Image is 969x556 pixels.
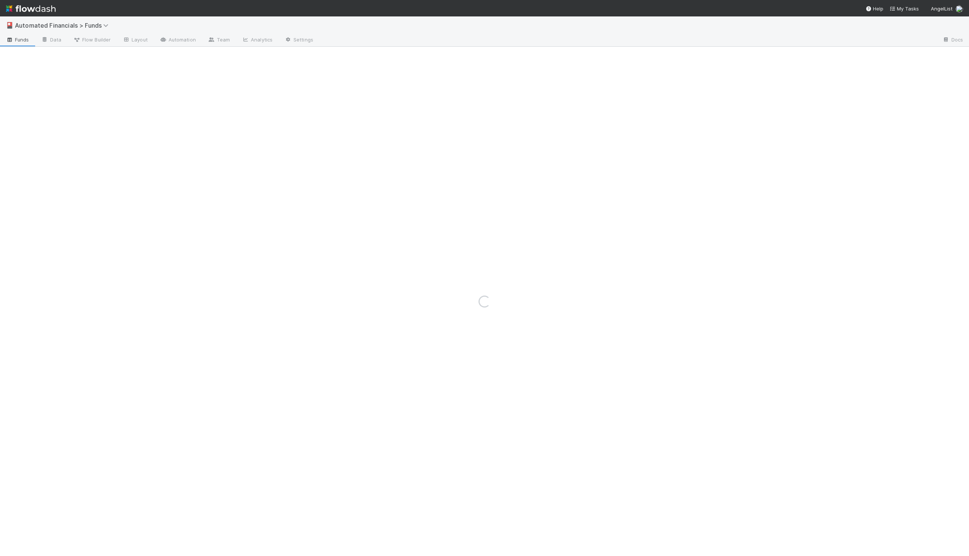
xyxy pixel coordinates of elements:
[889,6,919,12] span: My Tasks
[15,22,112,29] span: Automated Financials > Funds
[936,34,969,46] a: Docs
[889,5,919,12] a: My Tasks
[73,36,111,43] span: Flow Builder
[202,34,236,46] a: Team
[117,34,154,46] a: Layout
[6,36,29,43] span: Funds
[931,6,953,12] span: AngelList
[236,34,279,46] a: Analytics
[279,34,319,46] a: Settings
[865,5,883,12] div: Help
[154,34,202,46] a: Automation
[6,22,13,28] span: 🎴
[6,2,56,15] img: logo-inverted-e16ddd16eac7371096b0.svg
[956,5,963,13] img: avatar_17610dbf-fae2-46fa-90b6-017e9223b3c9.png
[67,34,117,46] a: Flow Builder
[35,34,67,46] a: Data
